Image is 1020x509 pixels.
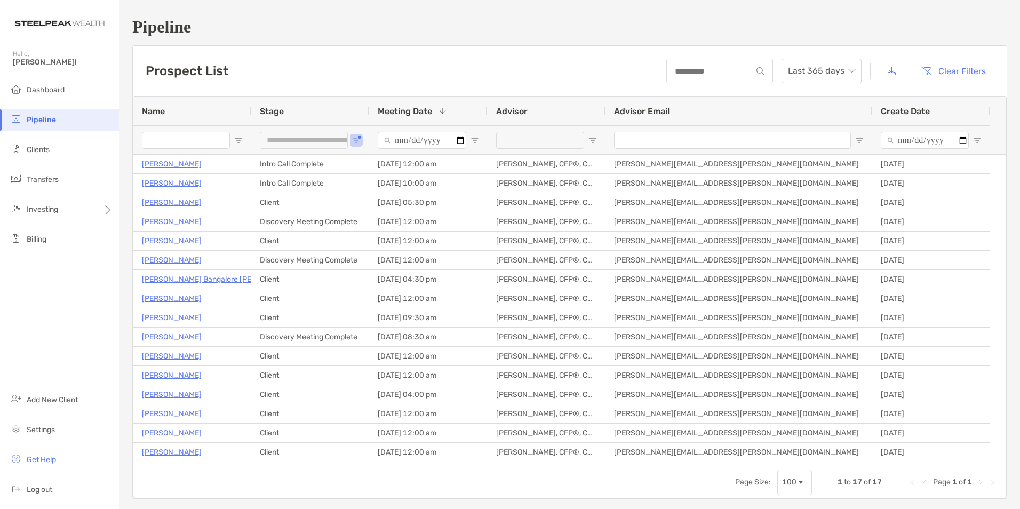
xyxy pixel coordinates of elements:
div: Client [251,193,369,212]
a: [PERSON_NAME] [142,407,202,420]
div: [DATE] 10:00 am [369,174,488,193]
img: billing icon [10,232,22,245]
a: [PERSON_NAME] [142,349,202,363]
div: [DATE] [872,270,990,289]
p: [PERSON_NAME] [142,446,202,459]
div: Intro Call Complete [251,155,369,173]
div: [DATE] [872,424,990,442]
div: [PERSON_NAME], CFP®, CDFA® [488,328,605,346]
a: [PERSON_NAME] [142,465,202,478]
div: Client [251,366,369,385]
div: [DATE] [872,347,990,365]
img: clients icon [10,142,22,155]
button: Open Filter Menu [352,136,361,145]
div: [DATE] 08:30 am [369,328,488,346]
span: of [959,478,966,487]
div: [DATE] [872,289,990,308]
input: Name Filter Input [142,132,230,149]
div: Client [251,424,369,442]
a: [PERSON_NAME] [142,157,202,171]
a: [PERSON_NAME] [142,369,202,382]
a: [PERSON_NAME] [142,426,202,440]
div: [PERSON_NAME][EMAIL_ADDRESS][PERSON_NAME][DOMAIN_NAME] [605,443,872,462]
span: Advisor Email [614,106,670,116]
span: Settings [27,425,55,434]
div: [PERSON_NAME][EMAIL_ADDRESS][PERSON_NAME][DOMAIN_NAME] [605,404,872,423]
div: [PERSON_NAME][EMAIL_ADDRESS][PERSON_NAME][DOMAIN_NAME] [605,174,872,193]
div: [PERSON_NAME][EMAIL_ADDRESS][PERSON_NAME][DOMAIN_NAME] [605,385,872,404]
input: Create Date Filter Input [881,132,969,149]
a: [PERSON_NAME] [142,253,202,267]
div: [DATE] [872,385,990,404]
div: [PERSON_NAME], CFP®, CDFA® [488,347,605,365]
img: add_new_client icon [10,393,22,405]
div: Discovery Meeting Complete [251,212,369,231]
div: [PERSON_NAME], CFP®, CDFA® [488,193,605,212]
button: Open Filter Menu [973,136,982,145]
span: Meeting Date [378,106,432,116]
div: 100 [782,478,796,487]
div: [DATE] [872,308,990,327]
div: [PERSON_NAME], CFP®, CDFA® [488,385,605,404]
img: get-help icon [10,452,22,465]
div: [DATE] [872,155,990,173]
span: 1 [838,478,842,487]
img: settings icon [10,423,22,435]
span: Pipeline [27,115,56,124]
div: [DATE] [872,193,990,212]
span: Log out [27,485,52,494]
div: [DATE] [872,251,990,269]
div: Client [251,308,369,327]
a: [PERSON_NAME] [142,330,202,344]
div: [PERSON_NAME][EMAIL_ADDRESS][PERSON_NAME][DOMAIN_NAME] [605,193,872,212]
div: [PERSON_NAME][EMAIL_ADDRESS][PERSON_NAME][DOMAIN_NAME] [605,232,872,250]
input: Meeting Date Filter Input [378,132,466,149]
div: Client [251,404,369,423]
div: [PERSON_NAME], CFP®, CDFA® [488,232,605,250]
div: Client [251,289,369,308]
div: [PERSON_NAME], CFP®, CDFA® [488,443,605,462]
div: Client [251,232,369,250]
div: [PERSON_NAME][EMAIL_ADDRESS][PERSON_NAME][DOMAIN_NAME] [605,328,872,346]
div: Client [251,443,369,462]
div: Next Page [976,478,985,487]
span: Clients [27,145,50,154]
p: [PERSON_NAME] Bangalore [PERSON_NAME] [142,273,299,286]
div: Discovery Meeting Complete [251,251,369,269]
div: [PERSON_NAME][EMAIL_ADDRESS][PERSON_NAME][DOMAIN_NAME] [605,366,872,385]
div: [DATE] [872,462,990,481]
div: [DATE] 12:00 am [369,289,488,308]
span: Get Help [27,455,56,464]
h1: Pipeline [132,17,1007,37]
img: investing icon [10,202,22,215]
span: Page [933,478,951,487]
div: [PERSON_NAME][EMAIL_ADDRESS][PERSON_NAME][DOMAIN_NAME] [605,308,872,327]
div: Previous Page [920,478,929,487]
input: Advisor Email Filter Input [614,132,851,149]
div: [PERSON_NAME], CFP®, CDFA® [488,424,605,442]
a: [PERSON_NAME] [142,311,202,324]
span: [PERSON_NAME]! [13,58,113,67]
img: dashboard icon [10,83,22,96]
span: 1 [967,478,972,487]
div: [PERSON_NAME], CFP®, CDFA® [488,155,605,173]
div: [DATE] [872,328,990,346]
div: [DATE] [872,232,990,250]
p: [PERSON_NAME] [142,292,202,305]
a: [PERSON_NAME] [142,215,202,228]
div: [DATE] [872,366,990,385]
button: Clear Filters [913,59,994,83]
div: First Page [907,478,916,487]
div: [PERSON_NAME][EMAIL_ADDRESS][PERSON_NAME][DOMAIN_NAME] [605,289,872,308]
div: [DATE] [872,443,990,462]
button: Open Filter Menu [234,136,243,145]
div: [PERSON_NAME], CFP®, CDFA® [488,462,605,481]
div: [DATE] 12:00 am [369,347,488,365]
div: [PERSON_NAME], CFP®, CDFA® [488,289,605,308]
span: to [844,478,851,487]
